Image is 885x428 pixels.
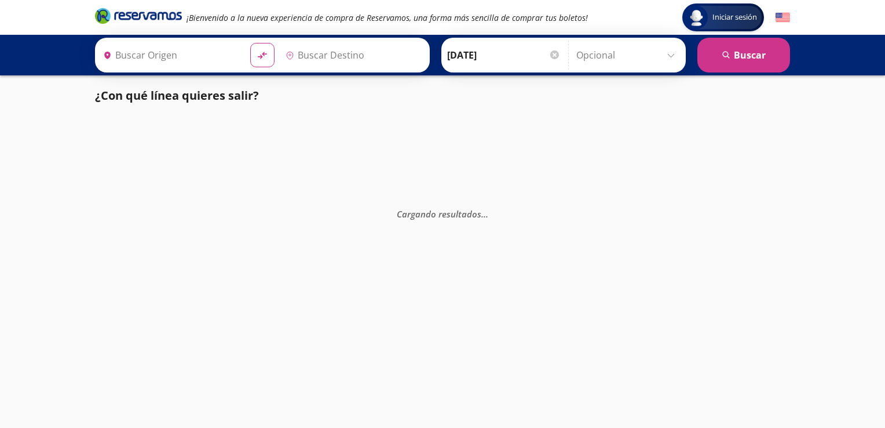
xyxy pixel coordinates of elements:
[486,208,488,220] span: .
[95,87,259,104] p: ¿Con qué línea quieres salir?
[484,208,486,220] span: .
[186,12,588,23] em: ¡Bienvenido a la nueva experiencia de compra de Reservamos, una forma más sencilla de comprar tus...
[95,7,182,28] a: Brand Logo
[697,38,790,72] button: Buscar
[481,208,484,220] span: .
[95,7,182,24] i: Brand Logo
[281,41,423,70] input: Buscar Destino
[98,41,241,70] input: Buscar Origen
[576,41,680,70] input: Opcional
[776,10,790,25] button: English
[397,208,488,220] em: Cargando resultados
[708,12,762,23] span: Iniciar sesión
[447,41,561,70] input: Elegir Fecha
